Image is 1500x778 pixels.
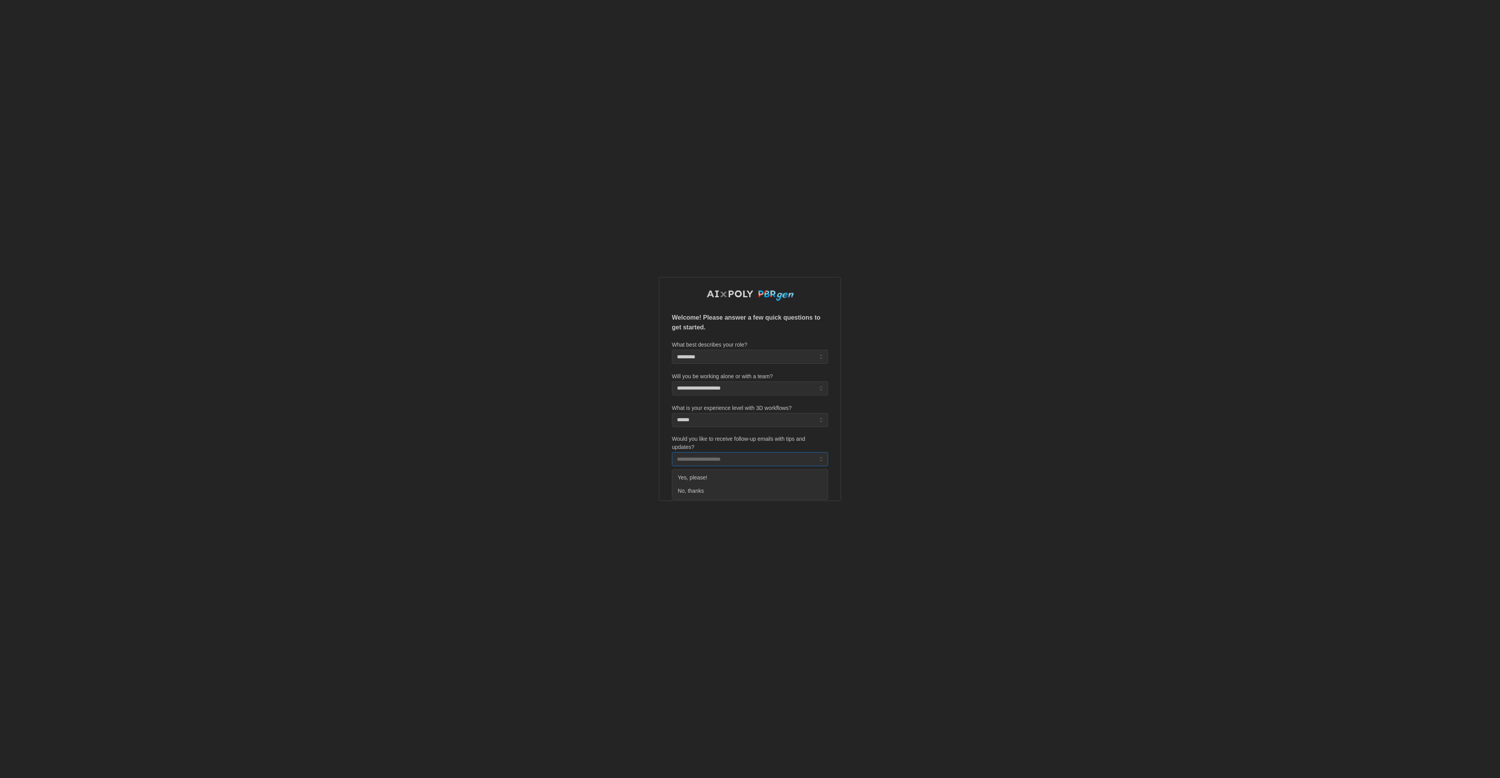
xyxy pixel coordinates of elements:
label: Will you be working alone or with a team? [672,372,773,381]
label: Would you like to receive follow-up emails with tips and updates? [672,435,828,452]
span: Yes, please! [678,474,707,482]
img: AIxPoly PBRgen [706,290,794,301]
label: What best describes your role? [672,341,747,349]
span: No, thanks [678,487,704,495]
label: What is your experience level with 3D workflows? [672,404,792,413]
p: Welcome! Please answer a few quick questions to get started. [672,313,828,333]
